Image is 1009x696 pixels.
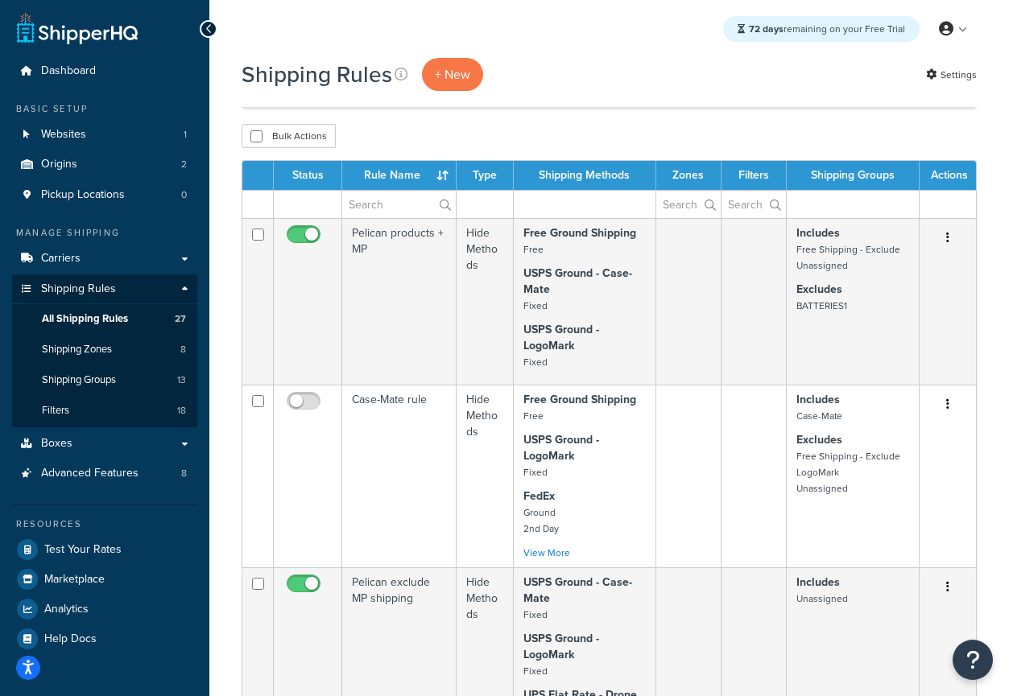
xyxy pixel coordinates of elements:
td: Hide Methods [457,218,514,385]
small: Fixed [523,465,548,480]
strong: Excludes [796,431,842,448]
small: Unassigned [796,591,848,606]
th: Filters [722,161,787,190]
span: Advanced Features [41,467,139,480]
strong: Free Ground Shipping [523,224,636,241]
a: Test Your Rates [12,535,197,564]
a: Marketplace [12,565,197,594]
a: View More [523,546,570,560]
small: Free Shipping - Exclude Unassigned [796,242,900,273]
th: Actions [920,161,976,190]
input: Search [342,191,456,218]
strong: Includes [796,224,840,241]
strong: USPS Ground - LogoMark [523,321,599,354]
p: + New [422,58,483,91]
div: remaining on your Free Trial [723,16,920,42]
input: Search [722,191,786,218]
span: 13 [177,373,186,387]
strong: FedEx [523,488,555,504]
a: Advanced Features 8 [12,459,197,488]
a: All Shipping Rules 27 [12,304,197,334]
small: Fixed [523,664,548,678]
strong: USPS Ground - LogoMark [523,630,599,663]
span: Dashboard [41,64,96,78]
a: ShipperHQ Home [17,12,138,44]
div: Resources [12,517,197,531]
a: Carriers [12,244,197,274]
button: Bulk Actions [242,124,336,148]
th: Rule Name : activate to sort column ascending [342,161,457,190]
div: Manage Shipping [12,226,197,240]
small: Fixed [523,355,548,369]
th: Shipping Methods [514,161,656,190]
small: Ground 2nd Day [523,505,559,536]
td: Case-Mate rule [342,385,457,567]
span: 1 [184,128,187,142]
small: Free [523,242,544,257]
a: Filters 18 [12,396,197,426]
span: Analytics [44,603,89,616]
span: 27 [175,312,186,326]
input: Search [656,191,722,218]
span: Marketplace [44,573,105,587]
span: 18 [177,404,186,418]
span: 0 [181,188,187,202]
li: Shipping Rules [12,274,197,427]
div: Basic Setup [12,102,197,116]
span: Pickup Locations [41,188,125,202]
span: Carriers [41,252,81,266]
h1: Shipping Rules [242,59,392,90]
span: Test Your Rates [44,543,122,557]
span: Shipping Zones [42,343,112,356]
small: Free Shipping - Exclude LogoMark Unassigned [796,449,900,496]
small: Free [523,409,544,423]
li: All Shipping Rules [12,304,197,334]
a: Shipping Groups 13 [12,365,197,395]
li: Filters [12,396,197,426]
span: Origins [41,158,77,171]
small: Fixed [523,607,548,622]
a: Pickup Locations 0 [12,180,197,210]
li: Shipping Zones [12,335,197,364]
th: Zones [656,161,722,190]
a: Settings [926,64,977,86]
span: Websites [41,128,86,142]
span: All Shipping Rules [42,312,128,326]
li: Shipping Groups [12,365,197,395]
a: Boxes [12,429,197,459]
span: Shipping Groups [42,373,116,387]
strong: USPS Ground - Case-Mate [523,574,632,607]
li: Origins [12,150,197,179]
small: Case-Mate [796,409,842,423]
button: Open Resource Center [953,640,993,680]
span: Filters [42,404,69,418]
span: Boxes [41,437,72,451]
th: Type [457,161,514,190]
a: Analytics [12,595,197,624]
td: Hide Methods [457,385,514,567]
a: Dashboard [12,56,197,86]
a: Help Docs [12,624,197,653]
strong: 72 days [749,22,784,36]
strong: Includes [796,391,840,408]
span: Shipping Rules [41,282,116,296]
span: 2 [181,158,187,171]
li: Pickup Locations [12,180,197,210]
a: Shipping Zones 8 [12,335,197,364]
th: Status [274,161,342,190]
th: Shipping Groups [787,161,920,190]
span: 8 [181,467,187,480]
strong: Excludes [796,281,842,298]
strong: USPS Ground - LogoMark [523,431,599,464]
li: Advanced Features [12,459,197,488]
td: Pelican products + MP [342,218,457,385]
a: Origins 2 [12,150,197,179]
li: Websites [12,120,197,150]
small: BATTERIES1 [796,299,847,313]
a: Websites 1 [12,120,197,150]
